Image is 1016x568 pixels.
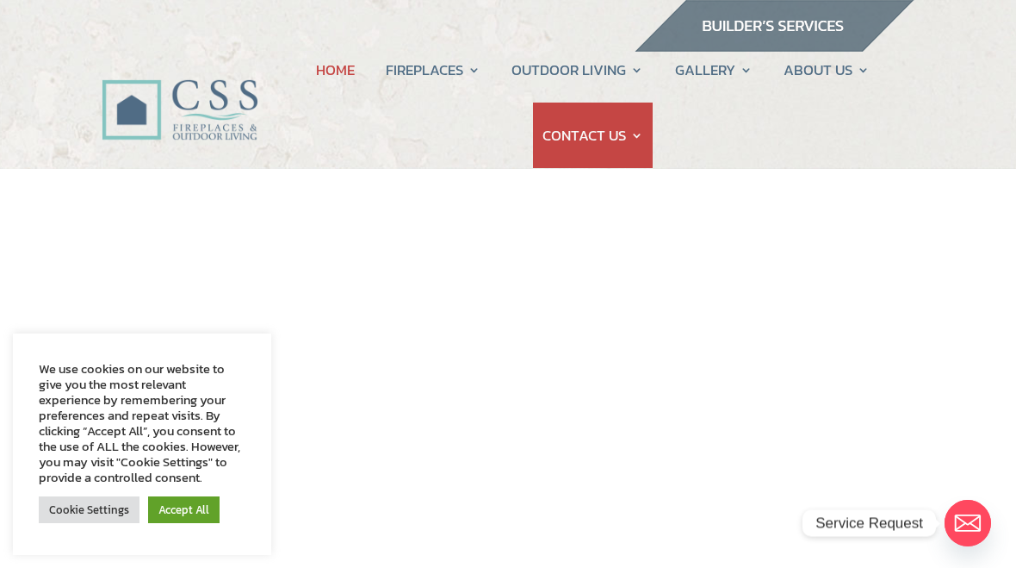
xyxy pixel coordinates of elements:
[945,500,991,546] a: Email
[675,37,753,103] a: GALLERY
[634,35,914,58] a: builder services construction supply
[784,37,870,103] a: ABOUT US
[39,496,139,523] a: Cookie Settings
[102,37,257,148] img: CSS Fireplaces & Outdoor Living (Formerly Construction Solutions & Supply)- Jacksonville Ormond B...
[148,496,220,523] a: Accept All
[386,37,480,103] a: FIREPLACES
[39,361,245,485] div: We use cookies on our website to give you the most relevant experience by remembering your prefer...
[511,37,643,103] a: OUTDOOR LIVING
[316,37,355,103] a: HOME
[542,103,643,168] a: CONTACT US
